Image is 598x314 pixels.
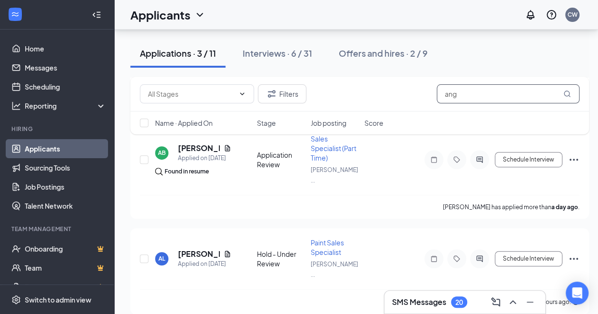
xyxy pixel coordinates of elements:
[339,47,428,59] div: Offers and hires · 2 / 9
[525,9,536,20] svg: Notifications
[451,255,462,263] svg: Tag
[25,58,106,77] a: Messages
[551,203,578,211] b: a day ago
[178,143,220,153] h5: [PERSON_NAME]
[311,261,358,278] span: [PERSON_NAME] ...
[178,153,231,163] div: Applied on [DATE]
[148,89,235,99] input: All Stages
[311,238,344,256] span: Paint Sales Specialist
[140,47,216,59] div: Applications · 3 / 11
[266,88,277,100] svg: Filter
[11,101,21,111] svg: Analysis
[25,158,106,177] a: Sourcing Tools
[437,84,579,103] input: Search in applications
[364,118,383,128] span: Score
[25,139,106,158] a: Applicants
[155,168,163,175] img: search.bf7aa3482b7795d4f01b.svg
[568,154,579,165] svg: Ellipses
[194,9,206,20] svg: ChevronDown
[568,10,578,19] div: CW
[495,251,562,266] button: Schedule Interview
[311,166,358,184] span: [PERSON_NAME] ...
[92,10,101,20] svg: Collapse
[451,156,462,163] svg: Tag
[428,255,440,263] svg: Note
[311,118,346,128] span: Job posting
[25,177,106,196] a: Job Postings
[10,10,20,19] svg: WorkstreamLogo
[507,296,519,308] svg: ChevronUp
[155,118,213,128] span: Name · Applied On
[224,250,231,258] svg: Document
[546,9,557,20] svg: QuestionInfo
[11,295,21,304] svg: Settings
[25,239,106,258] a: OnboardingCrown
[474,255,485,263] svg: ActiveChat
[524,296,536,308] svg: Minimize
[25,196,106,215] a: Talent Network
[25,101,107,111] div: Reporting
[11,125,104,133] div: Hiring
[178,259,231,269] div: Applied on [DATE]
[392,297,446,307] h3: SMS Messages
[25,39,106,58] a: Home
[568,253,579,264] svg: Ellipses
[158,254,165,263] div: AL
[11,225,104,233] div: Team Management
[474,156,485,163] svg: ActiveChat
[505,294,520,310] button: ChevronUp
[257,150,305,169] div: Application Review
[238,90,246,98] svg: ChevronDown
[178,249,220,259] h5: [PERSON_NAME]
[130,7,190,23] h1: Applicants
[522,294,538,310] button: Minimize
[428,156,440,163] svg: Note
[165,167,209,176] div: Found in resume
[257,249,305,268] div: Hold - Under Review
[25,277,106,296] a: DocumentsCrown
[455,298,463,306] div: 20
[243,47,312,59] div: Interviews · 6 / 31
[566,282,588,304] div: Open Intercom Messenger
[490,296,501,308] svg: ComposeMessage
[224,144,231,152] svg: Document
[25,295,91,304] div: Switch to admin view
[488,294,503,310] button: ComposeMessage
[258,84,306,103] button: Filter Filters
[25,77,106,96] a: Scheduling
[158,149,166,157] div: AB
[25,258,106,277] a: TeamCrown
[443,203,579,211] p: [PERSON_NAME] has applied more than .
[495,152,562,167] button: Schedule Interview
[311,134,356,162] span: Sales Specialist (Part Time)
[563,90,571,98] svg: MagnifyingGlass
[257,118,276,128] span: Stage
